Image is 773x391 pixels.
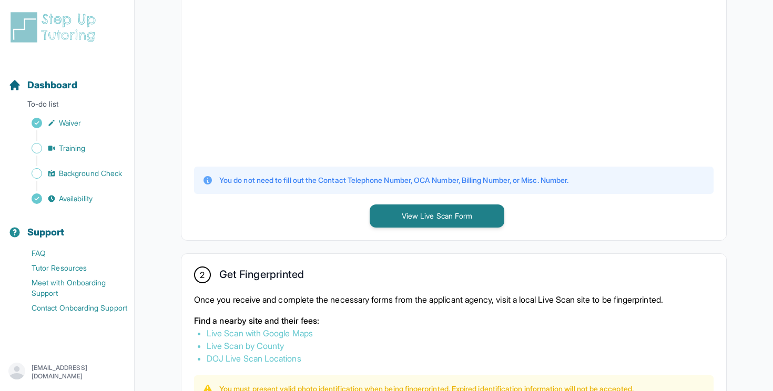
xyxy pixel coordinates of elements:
[8,246,134,261] a: FAQ
[207,341,284,351] a: Live Scan by County
[194,314,714,327] p: Find a nearby site and their fees:
[8,363,126,382] button: [EMAIL_ADDRESS][DOMAIN_NAME]
[8,191,134,206] a: Availability
[8,261,134,275] a: Tutor Resources
[4,99,130,114] p: To-do list
[200,269,205,281] span: 2
[8,301,134,315] a: Contact Onboarding Support
[59,143,86,153] span: Training
[8,116,134,130] a: Waiver
[4,208,130,244] button: Support
[59,193,93,204] span: Availability
[27,78,77,92] span: Dashboard
[219,175,568,186] p: You do not need to fill out the Contact Telephone Number, OCA Number, Billing Number, or Misc. Nu...
[8,11,102,44] img: logo
[8,141,134,156] a: Training
[370,210,504,221] a: View Live Scan Form
[8,275,134,301] a: Meet with Onboarding Support
[27,225,65,240] span: Support
[219,268,304,285] h2: Get Fingerprinted
[8,78,77,92] a: Dashboard
[207,353,301,364] a: DOJ Live Scan Locations
[207,328,313,338] a: Live Scan with Google Maps
[59,118,81,128] span: Waiver
[32,364,126,380] p: [EMAIL_ADDRESS][DOMAIN_NAME]
[8,166,134,181] a: Background Check
[59,168,122,179] span: Background Check
[194,293,714,306] p: Once you receive and complete the necessary forms from the applicant agency, visit a local Live S...
[4,61,130,97] button: Dashboard
[370,204,504,228] button: View Live Scan Form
